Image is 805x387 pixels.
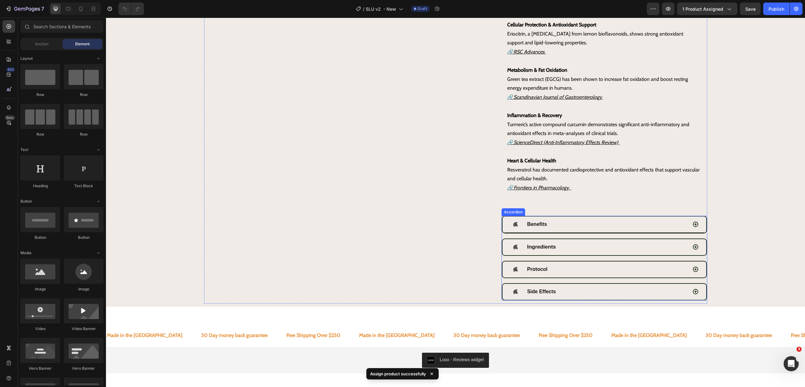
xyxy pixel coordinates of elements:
[685,313,739,322] p: Free Shipping Over $250
[95,313,162,322] p: 30 Day money back guarantee
[347,313,414,322] p: 30 Day money back guarantee
[20,235,60,240] div: Button
[401,104,585,119] span: Turmeric’s active compound curcumin demonstrates significant anti-inflammatory and antioxidant ef...
[401,95,456,101] strong: Inflammation & Recovery
[370,371,426,377] p: Assign product successfully
[334,339,378,345] div: Loox - Reviews widget
[421,202,441,211] p: Benefits
[316,335,383,350] button: Loox - Reviews widget
[433,313,486,322] p: Free Shipping Over $250
[401,167,408,173] u: 🔗
[3,3,47,15] button: 7
[408,122,512,128] u: ScienceDirect (Anti‑Inflammatory Effects Review)
[421,226,450,232] span: Ingredients
[75,41,90,47] span: Element
[64,235,103,240] div: Button
[64,132,103,137] div: Row
[20,286,60,292] div: Image
[401,76,408,82] u: 🔗
[769,6,784,12] div: Publish
[64,326,103,332] div: Video Banner
[401,122,514,128] a: 🔗ScienceDirect (Anti‑Inflammatory Effects Review)
[401,59,583,74] span: Green tea extract (EGCG) has been shown to increase fat oxidation and boost resting energy expend...
[397,192,418,197] div: Accordion
[401,122,408,128] u: 🔗
[20,20,103,33] input: Search Sections & Elements
[401,149,595,164] span: Resveratrol has documented cardioprotective and antioxidant effects that support vascular and cel...
[20,56,33,61] span: Layout
[677,3,737,15] button: 1 product assigned
[401,76,497,82] a: 🔗Scandinavian Journal of Gastroenterology
[418,6,427,12] span: Draft
[600,313,666,322] p: 30 Day money back guarantee
[682,6,723,12] span: 1 product assigned
[64,366,103,371] div: Hero Banner
[740,3,761,15] button: Save
[784,356,799,371] iframe: Intercom live chat
[363,6,364,12] span: /
[64,183,103,189] div: Text Block
[5,115,15,120] div: Beta
[408,31,439,37] u: RSC Advances
[421,270,450,279] p: Side Effects
[253,313,329,322] p: Made in the [GEOGRAPHIC_DATA]
[64,286,103,292] div: Image
[20,147,28,153] span: Text
[1,313,76,322] p: Made in the [GEOGRAPHIC_DATA]
[64,92,103,98] div: Row
[401,49,461,55] strong: Metabolism & Fat Oxidation
[421,247,441,256] p: Protocol
[408,167,463,173] u: Frontiers in Pharmacology
[20,132,60,137] div: Row
[35,41,48,47] span: Section
[6,67,15,72] div: 450
[763,3,790,15] button: Publish
[41,5,44,13] p: 7
[20,250,31,256] span: Media
[93,196,103,206] span: Toggle open
[119,3,144,15] div: Undo/Redo
[505,313,581,322] p: Made in the [GEOGRAPHIC_DATA]
[321,339,329,346] img: loox.png
[20,183,60,189] div: Heading
[180,313,234,322] p: Free Shipping Over $250
[401,31,408,37] u: 🔗
[20,199,32,204] span: Button
[106,18,805,387] iframe: Design area
[797,347,802,352] span: 3
[401,31,440,37] a: 🔗RSC Advances
[93,145,103,155] span: Toggle open
[366,6,396,12] span: SLU v2 - New
[20,366,60,371] div: Hero Banner
[401,140,450,146] strong: Heart & Cellular Health
[408,76,496,82] u: Scandinavian Journal of Gastroenterology
[20,92,60,98] div: Row
[401,167,465,173] a: 🔗Frontiers in Pharmacology
[93,248,103,258] span: Toggle open
[20,326,60,332] div: Video
[93,53,103,64] span: Toggle open
[745,6,756,12] span: Save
